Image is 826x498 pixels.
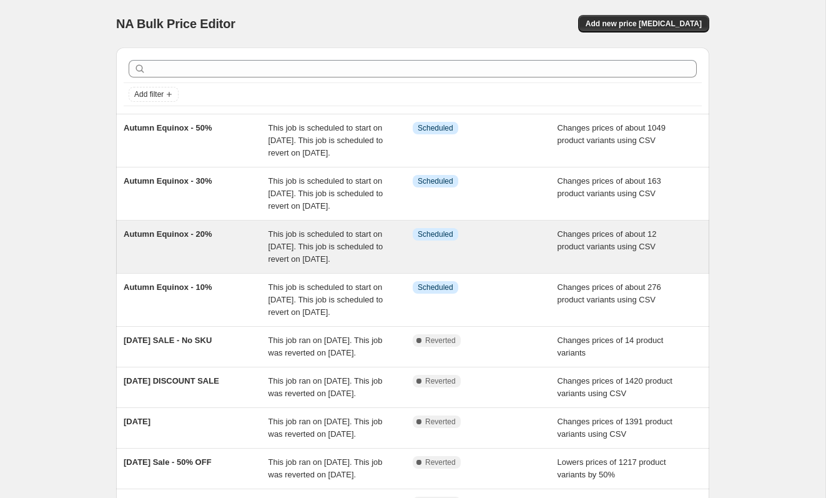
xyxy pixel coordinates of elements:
span: This job is scheduled to start on [DATE]. This job is scheduled to revert on [DATE]. [268,282,383,317]
span: Reverted [425,457,456,467]
span: Changes prices of about 12 product variants using CSV [558,229,657,251]
span: Reverted [425,376,456,386]
span: Add new price [MEDICAL_DATA] [586,19,702,29]
span: [DATE] [124,417,150,426]
span: Changes prices of about 1049 product variants using CSV [558,123,666,145]
span: Autumn Equinox - 50% [124,123,212,132]
span: Reverted [425,336,456,346]
span: This job ran on [DATE]. This job was reverted on [DATE]. [268,457,383,479]
span: Autumn Equinox - 30% [124,176,212,186]
span: [DATE] DISCOUNT SALE [124,376,219,386]
button: Add new price [MEDICAL_DATA] [578,15,709,32]
span: [DATE] Sale - 50% OFF [124,457,212,467]
span: NA Bulk Price Editor [116,17,235,31]
span: Changes prices of about 276 product variants using CSV [558,282,661,304]
span: Scheduled [418,176,453,186]
span: [DATE] SALE - No SKU [124,336,212,345]
span: Reverted [425,417,456,427]
span: This job is scheduled to start on [DATE]. This job is scheduled to revert on [DATE]. [268,229,383,264]
span: This job ran on [DATE]. This job was reverted on [DATE]. [268,376,383,398]
span: Autumn Equinox - 10% [124,282,212,292]
span: This job is scheduled to start on [DATE]. This job is scheduled to revert on [DATE]. [268,123,383,157]
span: Add filter [134,89,164,99]
span: Scheduled [418,229,453,239]
span: Lowers prices of 1217 product variants by 50% [558,457,666,479]
span: Scheduled [418,282,453,292]
button: Add filter [129,87,179,102]
span: Autumn Equinox - 20% [124,229,212,239]
span: This job ran on [DATE]. This job was reverted on [DATE]. [268,336,383,357]
span: Changes prices of about 163 product variants using CSV [558,176,661,198]
span: Changes prices of 14 product variants [558,336,664,357]
span: This job ran on [DATE]. This job was reverted on [DATE]. [268,417,383,439]
span: This job is scheduled to start on [DATE]. This job is scheduled to revert on [DATE]. [268,176,383,211]
span: Changes prices of 1391 product variants using CSV [558,417,672,439]
span: Scheduled [418,123,453,133]
span: Changes prices of 1420 product variants using CSV [558,376,672,398]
